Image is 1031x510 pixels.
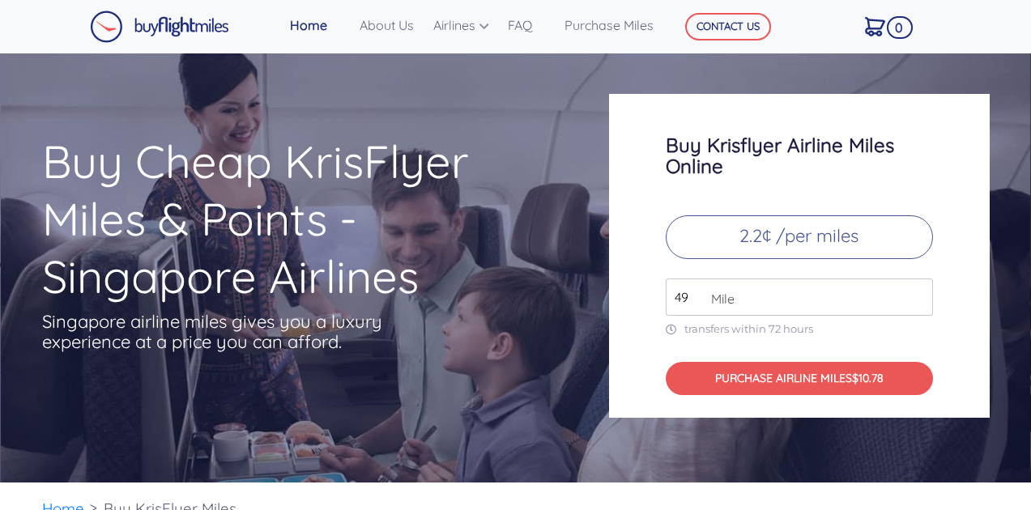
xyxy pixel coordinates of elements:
[42,312,407,352] p: Singapore airline miles gives you a luxury experience at a price you can afford.
[501,9,558,41] a: FAQ
[90,11,229,43] img: Buy Flight Miles Logo
[90,6,229,47] a: Buy Flight Miles Logo
[427,9,501,41] a: Airlines
[887,16,913,39] span: 0
[852,371,884,385] span: $10.78
[353,9,427,41] a: About Us
[666,215,933,259] p: 2.2¢ /per miles
[666,362,933,395] button: PURCHASE AIRLINE MILES$10.78
[558,9,661,41] a: Purchase Miles
[283,9,353,41] a: Home
[666,134,933,176] h3: Buy Krisflyer Airline Miles Online
[666,322,933,336] p: transfers within 72 hours
[42,133,546,305] h1: Buy Cheap KrisFlyer Miles & Points - Singapore Airlines
[858,9,908,43] a: 0
[685,13,771,40] button: CONTACT US
[865,17,885,36] img: Cart
[703,289,735,308] span: Mile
